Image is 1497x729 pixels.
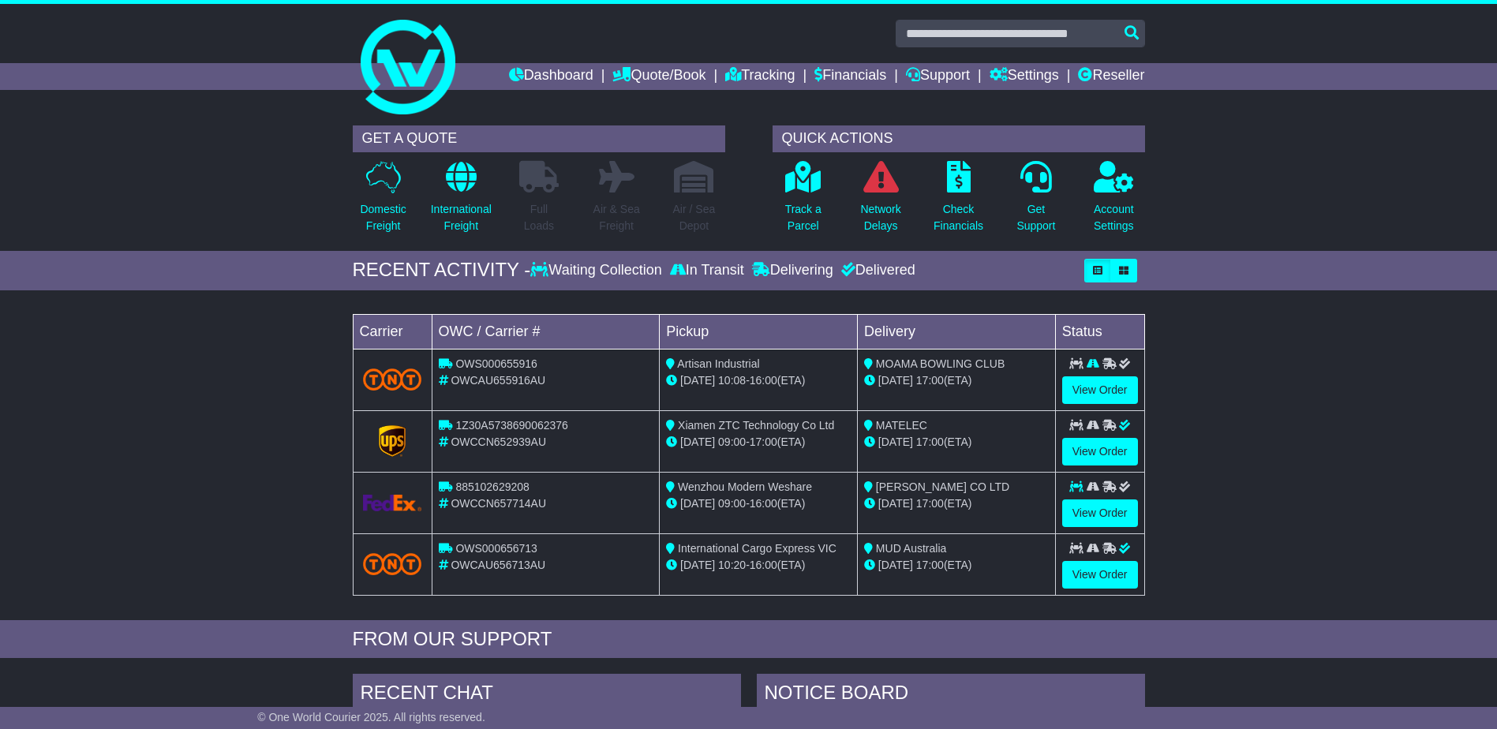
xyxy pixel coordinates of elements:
[718,436,746,448] span: 09:00
[432,314,660,349] td: OWC / Carrier #
[678,542,836,555] span: International Cargo Express VIC
[530,262,665,279] div: Waiting Collection
[678,419,834,432] span: Xiamen ZTC Technology Co Ltd
[680,436,715,448] span: [DATE]
[725,63,795,90] a: Tracking
[353,674,741,716] div: RECENT CHAT
[363,553,422,574] img: TNT_Domestic.png
[363,495,422,511] img: GetCarrierServiceLogo
[379,425,406,457] img: GetCarrierServiceLogo
[666,557,851,574] div: - (ETA)
[455,357,537,370] span: OWS000655916
[677,357,759,370] span: Artisan Industrial
[363,368,422,390] img: TNT_Domestic.png
[353,259,531,282] div: RECENT ACTIVITY -
[1094,201,1134,234] p: Account Settings
[678,480,812,493] span: Wenzhou Modern Weshare
[785,201,821,234] p: Track a Parcel
[593,201,640,234] p: Air & Sea Freight
[864,372,1049,389] div: (ETA)
[878,559,913,571] span: [DATE]
[1093,160,1135,243] a: AccountSettings
[666,495,851,512] div: - (ETA)
[360,201,406,234] p: Domestic Freight
[837,262,915,279] div: Delivered
[1055,314,1144,349] td: Status
[916,559,944,571] span: 17:00
[718,374,746,387] span: 10:08
[750,436,777,448] span: 17:00
[878,497,913,510] span: [DATE]
[860,201,900,234] p: Network Delays
[353,125,725,152] div: GET A QUOTE
[430,160,492,243] a: InternationalFreight
[864,495,1049,512] div: (ETA)
[431,201,492,234] p: International Freight
[990,63,1059,90] a: Settings
[916,436,944,448] span: 17:00
[353,314,432,349] td: Carrier
[1062,499,1138,527] a: View Order
[934,201,983,234] p: Check Financials
[1078,63,1144,90] a: Reseller
[878,374,913,387] span: [DATE]
[916,497,944,510] span: 17:00
[876,357,1005,370] span: MOAMA BOWLING CLUB
[680,374,715,387] span: [DATE]
[864,434,1049,450] div: (ETA)
[750,374,777,387] span: 16:00
[748,262,837,279] div: Delivering
[859,160,901,243] a: NetworkDelays
[680,559,715,571] span: [DATE]
[660,314,858,349] td: Pickup
[666,372,851,389] div: - (ETA)
[455,542,537,555] span: OWS000656713
[718,497,746,510] span: 09:00
[451,374,545,387] span: OWCAU655916AU
[906,63,970,90] a: Support
[1062,376,1138,404] a: View Order
[916,374,944,387] span: 17:00
[257,711,485,723] span: © One World Courier 2025. All rights reserved.
[1062,438,1138,465] a: View Order
[933,160,984,243] a: CheckFinancials
[864,557,1049,574] div: (ETA)
[451,436,546,448] span: OWCCN652939AU
[455,480,529,493] span: 885102629208
[353,628,1145,651] div: FROM OUR SUPPORT
[750,497,777,510] span: 16:00
[876,480,1009,493] span: [PERSON_NAME] CO LTD
[666,434,851,450] div: - (ETA)
[519,201,559,234] p: Full Loads
[673,201,716,234] p: Air / Sea Depot
[784,160,822,243] a: Track aParcel
[666,262,748,279] div: In Transit
[509,63,593,90] a: Dashboard
[1062,561,1138,589] a: View Order
[451,559,545,571] span: OWCAU656713AU
[878,436,913,448] span: [DATE]
[814,63,886,90] a: Financials
[857,314,1055,349] td: Delivery
[718,559,746,571] span: 10:20
[1016,201,1055,234] p: Get Support
[1016,160,1056,243] a: GetSupport
[680,497,715,510] span: [DATE]
[757,674,1145,716] div: NOTICE BOARD
[750,559,777,571] span: 16:00
[359,160,406,243] a: DomesticFreight
[773,125,1145,152] div: QUICK ACTIONS
[612,63,705,90] a: Quote/Book
[876,542,946,555] span: MUD Australia
[451,497,546,510] span: OWCCN657714AU
[455,419,567,432] span: 1Z30A5738690062376
[876,419,927,432] span: MATELEC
